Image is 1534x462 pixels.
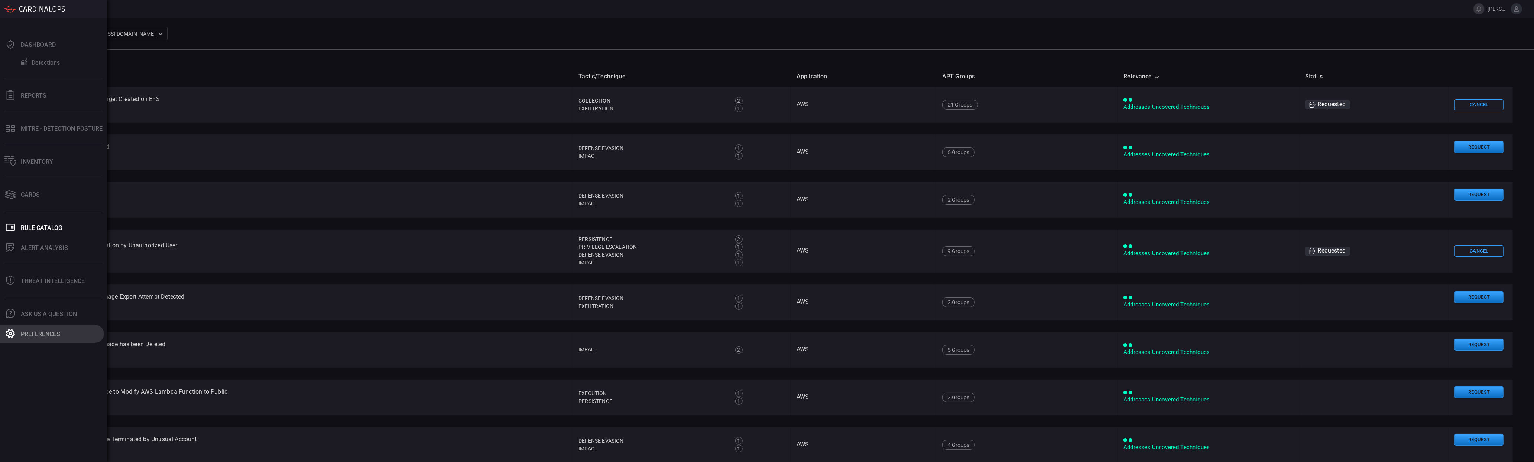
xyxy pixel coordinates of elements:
div: Requested [1305,247,1350,256]
div: 2 [735,235,743,243]
td: AWS [791,284,936,320]
div: Preferences [21,331,60,338]
span: Relevance [1123,72,1162,81]
td: AWS - Access Key Deleted [30,182,573,218]
td: AWS [791,332,936,368]
span: Status [1305,72,1332,81]
button: Cancel [1454,99,1504,111]
div: Impact [578,152,727,160]
div: 1 [735,390,743,397]
div: 21 Groups [942,100,978,110]
div: Addresses Uncovered Techniques [1123,396,1293,404]
div: Exfiltration [578,302,727,310]
td: AWS - A Secret Was Deleted [30,134,573,170]
div: Defense Evasion [578,437,727,445]
div: 5 Groups [942,345,975,355]
div: Addresses Uncovered Techniques [1123,301,1293,309]
div: 2 Groups [942,297,975,307]
td: AWS - An Attempt was Made to Modify AWS Lambda Function to Public [30,380,573,415]
div: 2 [735,346,743,354]
button: Request [1454,189,1504,201]
div: MITRE - Detection Posture [21,125,103,132]
td: AWS - A File or a Mount Target Created on EFS [30,87,573,123]
td: AWS [791,380,936,415]
div: 1 [735,445,743,452]
span: Application [797,72,837,81]
div: 4 Groups [942,440,975,450]
div: 1 [735,437,743,445]
div: Defense Evasion [578,295,727,302]
div: Requested [1305,100,1350,109]
div: 2 [735,97,743,104]
div: Defense Evasion [578,251,727,259]
td: AWS - Amazon Machine Image Export Attempt Detected [30,284,573,320]
div: 1 [735,251,743,258]
div: Dashboard [21,41,56,48]
div: Impact [578,346,727,354]
div: Persistence [578,397,727,405]
div: 2 Groups [942,393,975,402]
td: AWS [791,87,936,123]
div: Addresses Uncovered Techniques [1123,103,1293,111]
div: 6 Groups [942,147,975,157]
div: 1 [735,295,743,302]
div: 1 [735,144,743,152]
div: Addresses Uncovered Techniques [1123,198,1293,206]
th: APT Groups [936,66,1118,87]
div: 9 Groups [942,246,975,256]
button: Request [1454,339,1504,351]
th: Tactic/Technique [573,66,791,87]
div: Cards [21,191,40,198]
div: Addresses Uncovered Techniques [1123,443,1293,451]
div: Defense Evasion [578,144,727,152]
div: 1 [735,105,743,112]
td: AWS [791,182,936,218]
div: Persistence [578,235,727,243]
button: Request [1454,434,1504,446]
td: AWS - Amazon Machine Image has been Deleted [30,332,573,368]
button: Cancel [1454,245,1504,257]
div: Impact [578,259,727,267]
div: 1 [735,259,743,266]
div: Execution [578,390,727,397]
div: 1 [735,243,743,251]
td: AWS [791,134,936,170]
div: 2 Groups [942,195,975,205]
td: AWS - Access Key Modification by Unauthorized User [30,230,573,273]
div: Defense Evasion [578,192,727,200]
div: 1 [735,302,743,310]
div: Exfiltration [578,105,727,113]
div: Addresses Uncovered Techniques [1123,348,1293,356]
span: [PERSON_NAME].[PERSON_NAME] [1488,6,1508,12]
div: 1 [735,192,743,199]
div: Ask Us A Question [21,310,77,318]
div: Addresses Uncovered Techniques [1123,151,1293,159]
div: Collection [578,97,727,105]
div: Addresses Uncovered Techniques [1123,250,1293,257]
button: Request [1454,386,1504,398]
p: [EMAIL_ADDRESS][DOMAIN_NAME] [72,30,156,38]
div: Impact [578,445,727,453]
div: Detections [32,59,60,66]
td: AWS [791,230,936,273]
div: 1 [735,397,743,405]
div: 1 [735,152,743,160]
div: Rule Catalog [21,224,62,231]
div: 1 [735,200,743,207]
div: Inventory [21,158,53,165]
div: ALERT ANALYSIS [21,244,68,251]
div: Privilege Escalation [578,243,727,251]
button: Request [1454,291,1504,303]
div: Threat Intelligence [21,277,85,284]
div: Reports [21,92,46,99]
button: Request [1454,141,1504,153]
div: Impact [578,200,727,208]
